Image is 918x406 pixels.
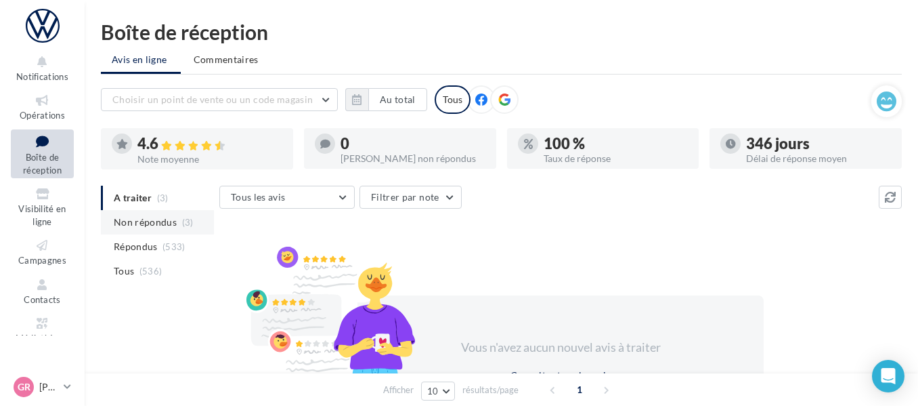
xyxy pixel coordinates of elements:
[39,380,58,394] p: [PERSON_NAME]
[345,88,427,111] button: Au total
[427,386,439,397] span: 10
[114,264,134,278] span: Tous
[11,52,74,85] button: Notifications
[101,22,902,42] div: Boîte de réception
[11,235,74,268] a: Campagnes
[194,53,259,66] span: Commentaires
[16,71,68,82] span: Notifications
[137,155,282,164] div: Note moyenne
[114,216,177,229] span: Non répondus
[544,136,688,151] div: 100 %
[112,94,313,105] span: Choisir un point de vente ou un code magasin
[114,240,158,253] span: Répondus
[746,136,891,151] div: 346 jours
[569,379,590,401] span: 1
[359,186,462,209] button: Filtrer par note
[18,380,30,394] span: Gr
[24,294,61,305] span: Contacts
[341,136,485,151] div: 0
[462,384,519,397] span: résultats/page
[11,374,74,400] a: Gr [PERSON_NAME]
[182,217,194,228] span: (3)
[11,90,74,123] a: Opérations
[11,184,74,230] a: Visibilité en ligne
[341,154,485,163] div: [PERSON_NAME] non répondus
[23,152,62,176] span: Boîte de réception
[544,154,688,163] div: Taux de réponse
[11,129,74,179] a: Boîte de réception
[162,241,185,252] span: (533)
[219,186,355,209] button: Tous les avis
[746,154,891,163] div: Délai de réponse moyen
[101,88,338,111] button: Choisir un point de vente ou un code magasin
[383,384,414,397] span: Afficher
[368,88,427,111] button: Au total
[16,333,70,344] span: Médiathèque
[11,275,74,308] a: Contacts
[139,266,162,277] span: (536)
[11,313,74,346] a: Médiathèque
[505,367,615,384] button: Consulter tous les avis
[231,191,286,203] span: Tous les avis
[444,339,677,357] div: Vous n'avez aucun nouvel avis à traiter
[18,203,66,227] span: Visibilité en ligne
[421,382,456,401] button: 10
[137,136,282,152] div: 4.6
[20,110,65,121] span: Opérations
[435,85,471,114] div: Tous
[18,255,66,266] span: Campagnes
[872,360,904,392] div: Open Intercom Messenger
